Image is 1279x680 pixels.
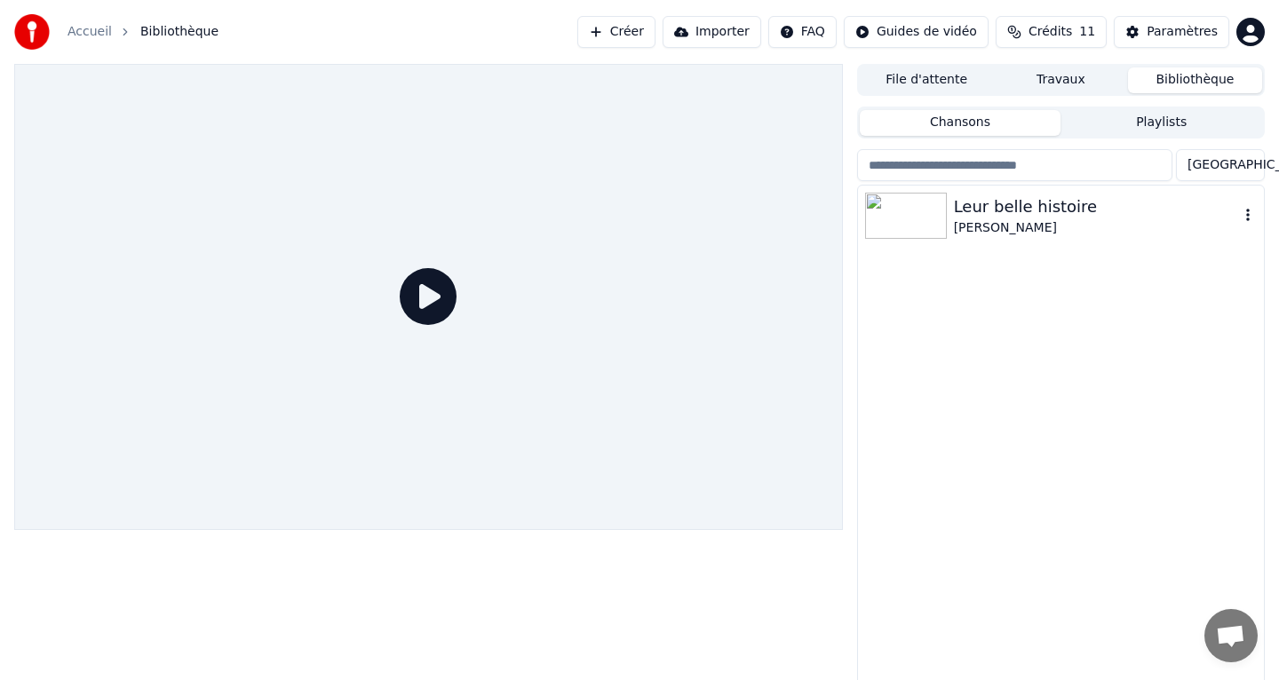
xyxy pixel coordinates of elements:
nav: breadcrumb [68,23,218,41]
button: Travaux [994,67,1128,93]
button: Importer [663,16,761,48]
a: Ouvrir le chat [1204,609,1258,662]
span: 11 [1079,23,1095,41]
button: Chansons [860,110,1061,136]
span: Bibliothèque [140,23,218,41]
button: Crédits11 [996,16,1107,48]
div: [PERSON_NAME] [954,219,1239,237]
img: youka [14,14,50,50]
div: Leur belle histoire [954,194,1239,219]
a: Accueil [68,23,112,41]
span: Crédits [1029,23,1072,41]
button: Guides de vidéo [844,16,989,48]
button: Playlists [1061,110,1262,136]
div: Paramètres [1147,23,1218,41]
button: File d'attente [860,67,994,93]
button: Paramètres [1114,16,1229,48]
button: FAQ [768,16,837,48]
button: Bibliothèque [1128,67,1262,93]
button: Créer [577,16,655,48]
